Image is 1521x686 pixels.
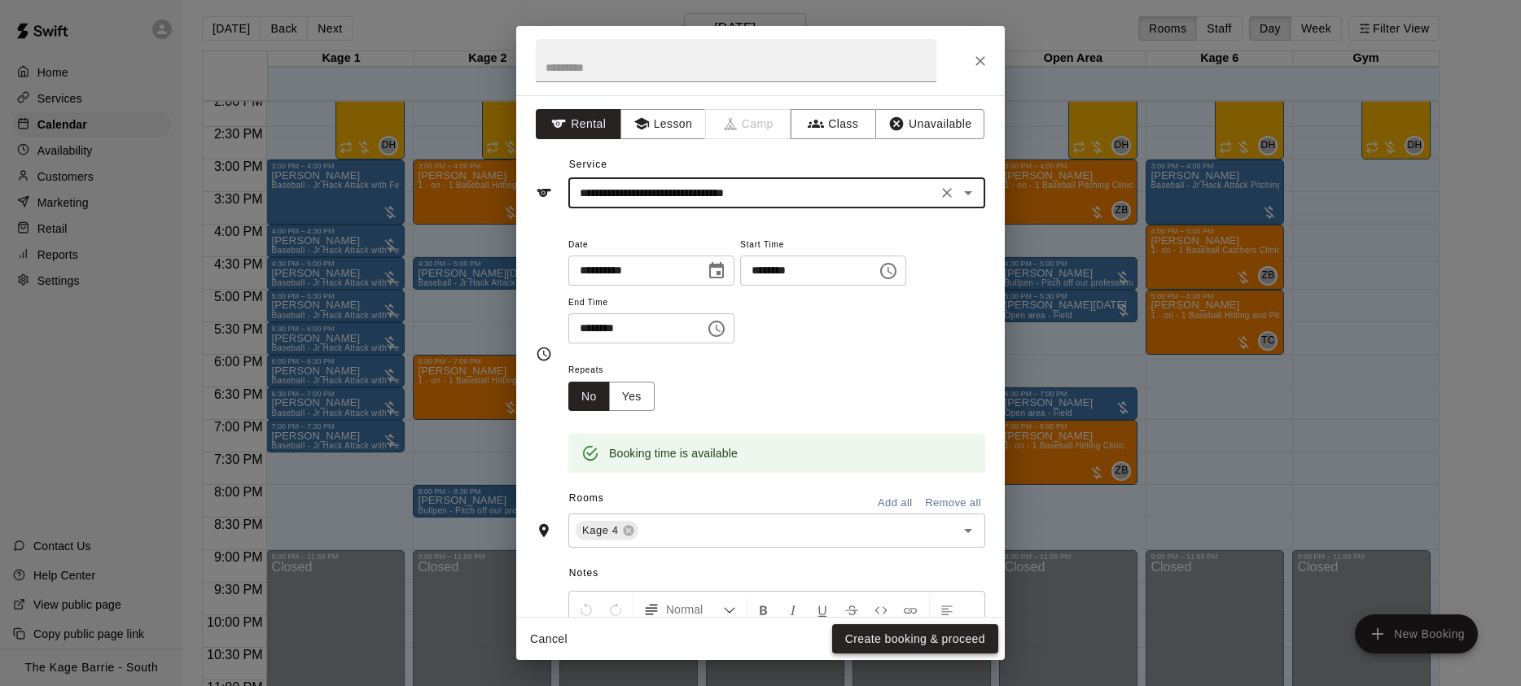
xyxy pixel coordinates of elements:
[700,255,733,287] button: Choose date, selected date is Aug 20, 2025
[875,109,984,139] button: Unavailable
[779,595,807,624] button: Format Italics
[568,292,734,314] span: End Time
[523,624,575,654] button: Cancel
[809,595,836,624] button: Format Underline
[966,46,995,76] button: Close
[832,624,998,654] button: Create booking & proceed
[896,595,924,624] button: Insert Link
[569,561,985,587] span: Notes
[568,234,734,256] span: Date
[536,522,552,539] svg: Rooms
[933,595,961,624] button: Left Align
[666,601,723,618] span: Normal
[637,595,743,624] button: Formatting Options
[872,255,905,287] button: Choose time, selected time is 6:00 PM
[791,109,876,139] button: Class
[750,595,778,624] button: Format Bold
[568,382,655,412] div: outlined button group
[936,181,958,204] button: Clear
[536,346,552,362] svg: Timing
[576,522,625,539] span: Kage 4
[869,491,921,516] button: Add all
[921,491,985,516] button: Remove all
[569,159,607,170] span: Service
[572,595,600,624] button: Undo
[602,595,629,624] button: Redo
[609,382,655,412] button: Yes
[957,519,980,542] button: Open
[568,360,668,382] span: Repeats
[700,312,733,345] button: Choose time, selected time is 8:00 PM
[740,234,906,256] span: Start Time
[569,492,604,504] span: Rooms
[838,595,866,624] button: Format Strikethrough
[536,109,621,139] button: Rental
[568,382,610,412] button: No
[620,109,706,139] button: Lesson
[706,109,791,139] span: Camps can only be created in the Services page
[957,181,980,204] button: Open
[536,185,552,201] svg: Service
[867,595,895,624] button: Insert Code
[576,521,638,540] div: Kage 4
[609,439,738,468] div: Booking time is available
